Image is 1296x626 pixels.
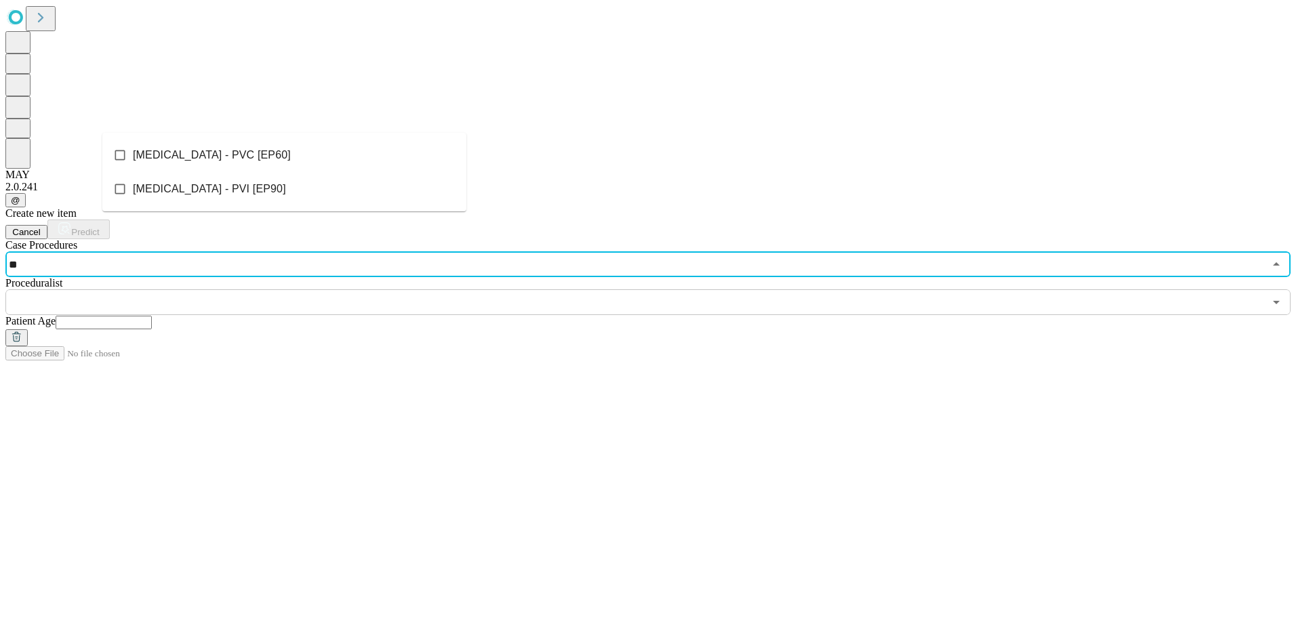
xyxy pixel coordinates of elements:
span: Create new item [5,207,77,219]
span: Proceduralist [5,277,62,289]
button: @ [5,193,26,207]
span: Scheduled Procedure [5,239,77,251]
div: MAY [5,169,1291,181]
button: Open [1267,293,1286,312]
span: @ [11,195,20,205]
span: [MEDICAL_DATA] - PVC [EP60] [133,147,291,163]
button: Predict [47,220,110,239]
div: 2.0.241 [5,181,1291,193]
span: Patient Age [5,315,56,327]
span: Predict [71,227,99,237]
button: Cancel [5,225,47,239]
span: [MEDICAL_DATA] - PVI [EP90] [133,181,286,197]
span: Cancel [12,227,41,237]
button: Close [1267,255,1286,274]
